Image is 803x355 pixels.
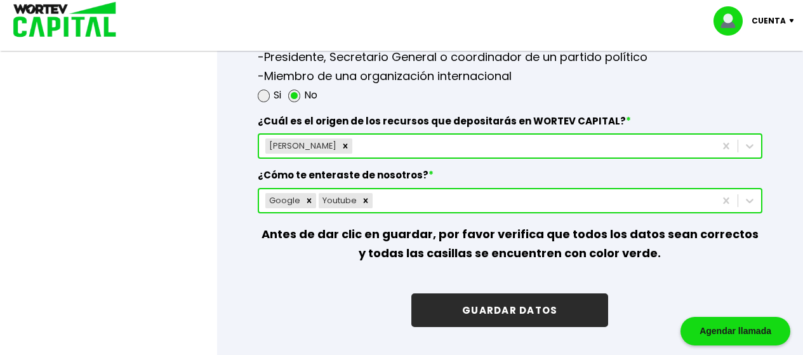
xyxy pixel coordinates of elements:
button: GUARDAR DATOS [411,293,608,327]
label: ¿Cuál es el origen de los recursos que depositarás en WORTEV CAPITAL? [258,115,762,134]
img: icon-down [786,19,803,23]
label: Si [274,86,281,105]
label: No [304,86,317,105]
b: Antes de dar clic en guardar, por favor verifica que todos los datos sean correctos y todas las c... [262,226,759,261]
div: Agendar llamada [680,317,790,345]
img: profile-image [713,6,752,36]
div: Remove Sueldo [338,138,352,154]
div: [PERSON_NAME] [265,138,338,154]
div: Remove Youtube [359,193,373,208]
label: ¿Cómo te enteraste de nosotros? [258,169,762,188]
div: Remove Google [302,193,316,208]
div: Youtube [319,193,359,208]
p: Cuenta [752,11,786,30]
div: Google [265,193,302,208]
